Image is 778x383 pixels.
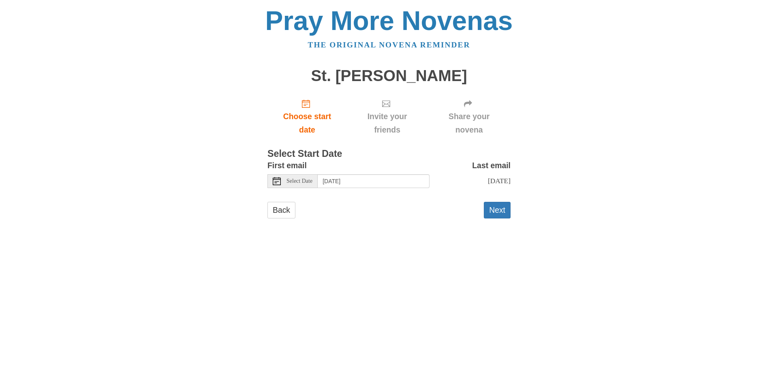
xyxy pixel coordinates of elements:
span: [DATE] [488,177,511,185]
label: First email [267,159,307,172]
div: Click "Next" to confirm your start date first. [427,92,511,141]
a: The original novena reminder [308,41,470,49]
label: Last email [472,159,511,172]
a: Back [267,202,295,218]
span: Share your novena [436,110,502,137]
span: Select Date [286,178,312,184]
a: Pray More Novenas [265,6,513,36]
span: Invite your friends [355,110,419,137]
span: Choose start date [276,110,339,137]
h3: Select Start Date [267,149,511,159]
a: Choose start date [267,92,347,141]
button: Next [484,202,511,218]
div: Click "Next" to confirm your start date first. [347,92,427,141]
h1: St. [PERSON_NAME] [267,67,511,85]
